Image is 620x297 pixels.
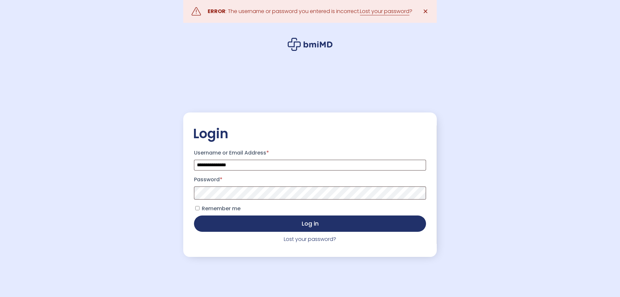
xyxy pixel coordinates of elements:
[360,7,409,15] a: Lost your password
[195,206,200,210] input: Remember me
[193,126,427,142] h2: Login
[419,5,432,18] a: ✕
[284,235,336,243] a: Lost your password?
[208,7,412,16] div: : The username or password you entered is incorrect. ?
[194,148,426,158] label: Username or Email Address
[194,174,426,185] label: Password
[208,7,226,15] strong: ERROR
[194,215,426,232] button: Log in
[202,205,241,212] span: Remember me
[423,7,428,16] span: ✕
